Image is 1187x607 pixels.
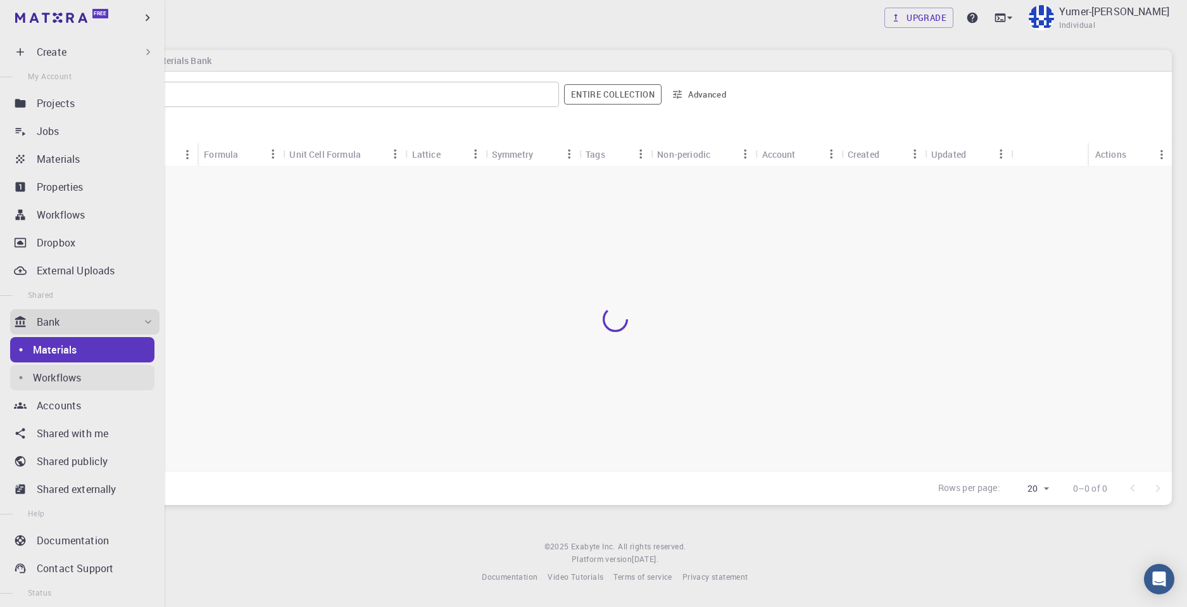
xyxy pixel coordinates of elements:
[37,124,60,139] p: Jobs
[204,142,238,167] div: Formula
[37,44,66,60] p: Create
[618,540,686,553] span: All rights reserved.
[386,144,406,164] button: Menu
[605,144,625,164] button: Sort
[412,142,441,167] div: Lattice
[482,572,537,582] span: Documentation
[10,91,160,116] a: Projects
[879,144,900,164] button: Sort
[482,571,537,584] a: Documentation
[762,142,796,167] div: Account
[198,142,283,167] div: Formula
[10,309,160,335] div: Bank
[1152,144,1172,165] button: Menu
[289,142,361,167] div: Unit Cell Formula
[848,142,879,167] div: Created
[28,71,72,81] span: My Account
[10,337,154,362] a: Materials
[37,314,60,329] p: Bank
[632,554,658,564] span: [DATE] .
[796,144,816,164] button: Sort
[25,9,71,20] span: Support
[564,84,662,105] span: Filter throughout whole library including sets (folders)
[15,13,87,23] img: logo
[682,571,748,584] a: Privacy statement
[10,476,160,502] a: Shared externally
[28,290,53,300] span: Shared
[931,142,966,167] div: Updated
[632,553,658,566] a: [DATE].
[37,454,108,469] p: Shared publicly
[991,144,1011,164] button: Menu
[283,142,405,167] div: Unit Cell Formula
[37,151,80,167] p: Materials
[10,118,160,144] a: Jobs
[1144,564,1174,594] div: Open Intercom Messenger
[657,142,710,167] div: Non-periodic
[544,540,571,553] span: © 2025
[884,8,953,28] a: Upgrade
[1089,142,1172,167] div: Actions
[548,571,603,584] a: Video Tutorials
[37,398,81,413] p: Accounts
[486,142,579,167] div: Symmetry
[37,235,75,250] p: Dropbox
[1059,19,1095,32] span: Individual
[10,556,160,581] a: Contact Support
[10,393,160,418] a: Accounts
[667,84,732,105] button: Advanced
[37,426,108,441] p: Shared with me
[821,144,841,164] button: Menu
[10,39,160,65] div: Create
[631,144,651,164] button: Menu
[938,482,1000,496] p: Rows per page:
[10,421,160,446] a: Shared with me
[28,587,51,597] span: Status
[10,365,154,390] a: Workflows
[33,370,81,385] p: Workflows
[10,449,160,474] a: Shared publicly
[37,561,113,576] p: Contact Support
[145,54,211,68] h6: Materials Bank
[736,144,756,164] button: Menu
[572,553,632,566] span: Platform version
[613,572,672,582] span: Terms of service
[651,142,755,167] div: Non-periodic
[37,96,75,111] p: Projects
[966,144,986,164] button: Sort
[579,142,651,167] div: Tags
[1073,482,1107,495] p: 0–0 of 0
[905,144,925,164] button: Menu
[37,533,109,548] p: Documentation
[710,144,731,164] button: Sort
[37,482,116,497] p: Shared externally
[10,202,160,227] a: Workflows
[28,508,45,518] span: Help
[10,174,160,200] a: Properties
[33,342,77,357] p: Materials
[238,144,258,164] button: Sort
[841,142,925,167] div: Created
[10,528,160,553] a: Documentation
[441,144,461,164] button: Sort
[613,571,672,584] a: Terms of service
[682,572,748,582] span: Privacy statement
[177,144,198,165] button: Menu
[571,540,615,553] a: Exabyte Inc.
[586,142,605,167] div: Tags
[406,142,486,167] div: Lattice
[37,263,115,278] p: External Uploads
[559,144,579,164] button: Menu
[465,144,486,164] button: Menu
[1029,5,1054,30] img: Yumer-Dagser Atesh
[10,230,160,255] a: Dropbox
[361,144,381,164] button: Sort
[37,179,84,195] p: Properties
[1095,142,1126,167] div: Actions
[37,207,85,222] p: Workflows
[564,84,662,105] button: Entire collection
[10,258,160,283] a: External Uploads
[548,572,603,582] span: Video Tutorials
[925,142,1011,167] div: Updated
[263,144,283,164] button: Menu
